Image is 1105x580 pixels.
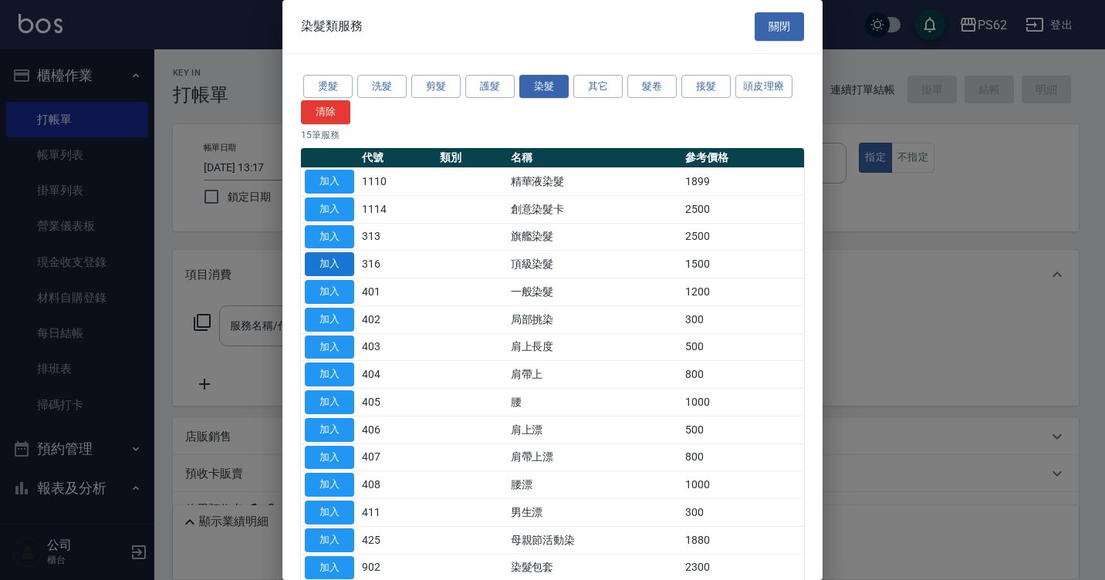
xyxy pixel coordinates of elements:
button: 洗髮 [357,75,407,99]
button: 頭皮理療 [735,75,792,99]
th: 代號 [358,148,436,168]
td: 300 [681,499,804,527]
button: 加入 [305,197,354,221]
button: 加入 [305,170,354,194]
button: 加入 [305,473,354,497]
td: 2500 [681,223,804,251]
td: 局部挑染 [507,305,681,333]
td: 1500 [681,251,804,278]
button: 其它 [573,75,623,99]
td: 2500 [681,195,804,223]
td: 403 [358,333,436,361]
td: 腰 [507,389,681,416]
td: 1110 [358,168,436,196]
td: 405 [358,389,436,416]
button: 加入 [305,362,354,386]
td: 500 [681,416,804,443]
button: 加入 [305,528,354,552]
td: 402 [358,305,436,333]
button: 染髮 [519,75,569,99]
td: 1114 [358,195,436,223]
td: 1880 [681,526,804,554]
td: 425 [358,526,436,554]
button: 加入 [305,225,354,249]
td: 母親節活動染 [507,526,681,554]
td: 腰漂 [507,471,681,499]
button: 加入 [305,556,354,580]
td: 旗艦染髮 [507,223,681,251]
th: 名稱 [507,148,681,168]
button: 剪髮 [411,75,461,99]
td: 313 [358,223,436,251]
td: 頂級染髮 [507,251,681,278]
th: 類別 [436,148,507,168]
td: 肩上漂 [507,416,681,443]
td: 408 [358,471,436,499]
button: 接髮 [681,75,731,99]
button: 燙髮 [303,75,353,99]
td: 1899 [681,168,804,196]
button: 加入 [305,390,354,414]
td: 316 [358,251,436,278]
td: 1000 [681,389,804,416]
td: 一般染髮 [507,278,681,306]
td: 肩上長度 [507,333,681,361]
button: 加入 [305,418,354,442]
td: 肩帶上 [507,361,681,389]
td: 500 [681,333,804,361]
button: 護髮 [465,75,515,99]
td: 男生漂 [507,499,681,527]
td: 300 [681,305,804,333]
p: 15 筆服務 [301,128,804,142]
button: 加入 [305,280,354,304]
button: 髮卷 [627,75,677,99]
td: 411 [358,499,436,527]
td: 404 [358,361,436,389]
td: 創意染髮卡 [507,195,681,223]
td: 407 [358,443,436,471]
td: 1000 [681,471,804,499]
td: 406 [358,416,436,443]
span: 染髮類服務 [301,19,363,34]
th: 參考價格 [681,148,804,168]
button: 加入 [305,446,354,470]
button: 加入 [305,336,354,359]
button: 清除 [301,100,350,124]
td: 800 [681,361,804,389]
button: 關閉 [755,12,804,41]
button: 加入 [305,252,354,276]
button: 加入 [305,308,354,332]
td: 肩帶上漂 [507,443,681,471]
td: 1200 [681,278,804,306]
td: 401 [358,278,436,306]
button: 加入 [305,501,354,524]
td: 800 [681,443,804,471]
td: 精華液染髮 [507,168,681,196]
